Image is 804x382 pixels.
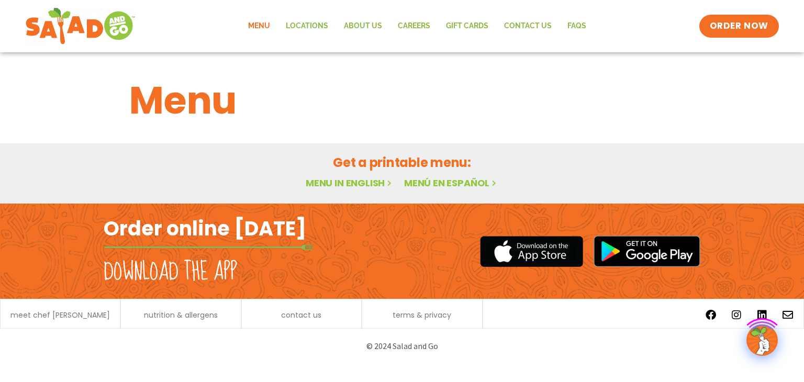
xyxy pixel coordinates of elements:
h2: Download the app [104,257,237,287]
img: fork [104,244,313,250]
a: Contact Us [496,14,560,38]
p: © 2024 Salad and Go [109,339,695,353]
a: GIFT CARDS [438,14,496,38]
a: Menú en español [404,176,498,189]
img: new-SAG-logo-768×292 [25,5,136,47]
h1: Menu [129,72,675,129]
img: appstore [480,234,583,268]
h2: Order online [DATE] [104,216,306,241]
nav: Menu [240,14,594,38]
a: Careers [390,14,438,38]
h2: Get a printable menu: [129,153,675,172]
a: About Us [336,14,390,38]
a: Menu in English [306,176,394,189]
a: terms & privacy [393,311,451,319]
a: Locations [278,14,336,38]
a: contact us [281,311,321,319]
a: FAQs [560,14,594,38]
img: google_play [594,235,700,267]
a: meet chef [PERSON_NAME] [10,311,110,319]
span: ORDER NOW [710,20,768,32]
a: ORDER NOW [699,15,779,38]
a: Menu [240,14,278,38]
a: nutrition & allergens [144,311,218,319]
